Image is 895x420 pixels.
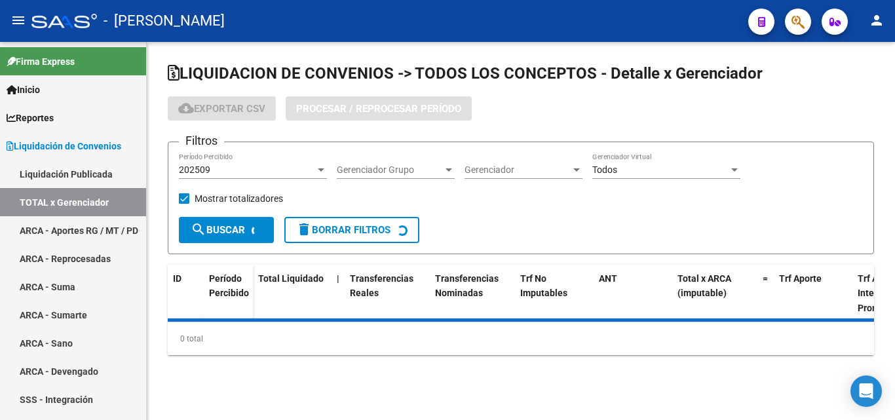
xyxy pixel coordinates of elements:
[168,322,874,355] div: 0 total
[10,12,26,28] mat-icon: menu
[592,164,617,175] span: Todos
[7,83,40,97] span: Inicio
[168,265,204,320] datatable-header-cell: ID
[757,265,774,322] datatable-header-cell: =
[179,217,274,243] button: Buscar
[850,375,882,407] div: Open Intercom Messenger
[286,96,472,121] button: Procesar / Reprocesar período
[191,221,206,237] mat-icon: search
[430,265,515,322] datatable-header-cell: Transferencias Nominadas
[779,273,822,284] span: Trf Aporte
[191,224,245,236] span: Buscar
[337,273,339,284] span: |
[677,273,731,299] span: Total x ARCA (imputable)
[253,265,332,322] datatable-header-cell: Total Liquidado
[104,7,225,35] span: - [PERSON_NAME]
[332,265,345,322] datatable-header-cell: |
[594,265,672,322] datatable-header-cell: ANT
[204,265,253,320] datatable-header-cell: Período Percibido
[296,224,390,236] span: Borrar Filtros
[209,273,249,299] span: Período Percibido
[7,54,75,69] span: Firma Express
[337,164,443,176] span: Gerenciador Grupo
[774,265,852,322] datatable-header-cell: Trf Aporte
[435,273,499,299] span: Transferencias Nominadas
[7,111,54,125] span: Reportes
[350,273,413,299] span: Transferencias Reales
[520,273,567,299] span: Trf No Imputables
[296,103,461,115] span: Procesar / Reprocesar período
[345,265,430,322] datatable-header-cell: Transferencias Reales
[465,164,571,176] span: Gerenciador
[296,221,312,237] mat-icon: delete
[168,64,763,83] span: LIQUIDACION DE CONVENIOS -> TODOS LOS CONCEPTOS - Detalle x Gerenciador
[284,217,419,243] button: Borrar Filtros
[599,273,617,284] span: ANT
[178,100,194,116] mat-icon: cloud_download
[672,265,757,322] datatable-header-cell: Total x ARCA (imputable)
[763,273,768,284] span: =
[173,273,181,284] span: ID
[258,273,324,284] span: Total Liquidado
[179,132,224,150] h3: Filtros
[195,191,283,206] span: Mostrar totalizadores
[515,265,594,322] datatable-header-cell: Trf No Imputables
[7,139,121,153] span: Liquidación de Convenios
[178,103,265,115] span: Exportar CSV
[179,164,210,175] span: 202509
[168,96,276,121] button: Exportar CSV
[869,12,885,28] mat-icon: person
